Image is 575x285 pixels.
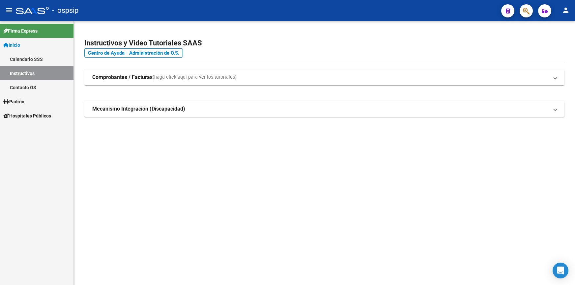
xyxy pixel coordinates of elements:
[84,37,564,49] h2: Instructivos y Video Tutoriales SAAS
[5,6,13,14] mat-icon: menu
[3,112,51,119] span: Hospitales Públicos
[3,41,20,49] span: Inicio
[553,263,568,278] div: Open Intercom Messenger
[84,101,564,117] mat-expansion-panel-header: Mecanismo Integración (Discapacidad)
[92,105,185,113] strong: Mecanismo Integración (Discapacidad)
[84,48,183,58] a: Centro de Ayuda - Administración de O.S.
[84,69,564,85] mat-expansion-panel-header: Comprobantes / Facturas(haga click aquí para ver los tutoriales)
[92,74,153,81] strong: Comprobantes / Facturas
[3,27,38,35] span: Firma Express
[562,6,570,14] mat-icon: person
[3,98,24,105] span: Padrón
[153,74,237,81] span: (haga click aquí para ver los tutoriales)
[52,3,78,18] span: - ospsip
